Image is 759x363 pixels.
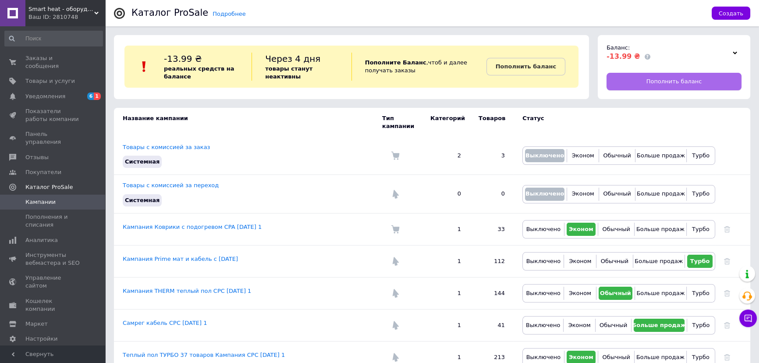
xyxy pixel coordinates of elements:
[635,258,683,264] span: Больше продаж
[470,175,514,213] td: 0
[637,190,685,197] span: Больше продаж
[526,258,560,264] span: Выключено
[25,213,81,229] span: Пополнения и списания
[634,319,684,332] button: Больше продаж
[391,190,400,199] img: Комиссия за переход
[25,130,81,146] span: Панель управления
[692,354,709,360] span: Турбо
[525,149,564,162] button: Выключено
[525,190,564,197] span: Выключено
[25,183,73,191] span: Каталог ProSale
[689,149,713,162] button: Турбо
[422,309,470,341] td: 1
[514,108,715,137] td: Статус
[724,226,730,232] a: Удалить
[689,287,713,300] button: Турбо
[601,258,628,264] span: Обычный
[470,245,514,277] td: 112
[572,152,594,159] span: Эконом
[470,137,514,175] td: 3
[486,58,565,75] a: Пополнить баланс
[635,255,683,268] button: Больше продаж
[603,190,631,197] span: Обычный
[422,213,470,245] td: 1
[600,223,632,236] button: Обычный
[470,277,514,309] td: 144
[25,77,75,85] span: Товары и услуги
[87,93,94,100] span: 6
[719,10,743,17] span: Создать
[569,258,591,264] span: Эконом
[382,108,422,137] td: Тип кампании
[569,226,593,232] span: Эконом
[365,59,426,66] b: Пополните Баланс
[690,258,710,264] span: Турбо
[525,319,561,332] button: Выключено
[636,226,685,232] span: Больше продаж
[692,322,709,328] span: Турбо
[391,225,400,234] img: Комиссия за заказ
[123,144,210,150] a: Товары с комиссией за заказ
[123,352,285,358] a: Теплый пол ТУРБО 37 товаров Кампания CPC [DATE] 1
[470,309,514,341] td: 41
[351,53,486,81] div: , чтоб и далее получать заказы
[603,152,631,159] span: Обычный
[637,152,685,159] span: Больше продаж
[569,354,593,360] span: Эконом
[569,149,596,162] button: Эконом
[601,149,632,162] button: Обычный
[692,226,709,232] span: Турбо
[25,198,56,206] span: Кампании
[496,63,556,70] b: Пополнить баланс
[25,251,81,267] span: Инструменты вебмастера и SEO
[692,190,709,197] span: Турбо
[526,226,560,232] span: Выключено
[572,190,594,197] span: Эконом
[525,223,562,236] button: Выключено
[606,44,630,51] span: Баланс:
[637,223,684,236] button: Больше продаж
[598,319,629,332] button: Обычный
[391,321,400,330] img: Комиссия за переход
[213,11,245,17] a: Подробнее
[567,223,596,236] button: Эконом
[689,188,713,201] button: Турбо
[525,188,564,201] button: Выключено
[638,188,684,201] button: Больше продаж
[391,257,400,266] img: Комиссия за переход
[526,290,560,296] span: Выключено
[602,354,630,360] span: Обычный
[25,107,81,123] span: Показатели работы компании
[599,287,632,300] button: Обычный
[525,152,564,159] span: Выключено
[632,322,686,328] span: Больше продаж
[601,188,632,201] button: Обычный
[646,78,702,85] span: Пополнить баланс
[602,226,630,232] span: Обычный
[28,13,105,21] div: Ваш ID: 2810748
[25,320,48,328] span: Маркет
[739,310,757,327] button: Чат с покупателем
[391,151,400,160] img: Комиссия за заказ
[724,290,730,296] a: Удалить
[569,188,596,201] button: Эконом
[599,255,630,268] button: Обычный
[25,274,81,290] span: Управление сайтом
[724,258,730,264] a: Удалить
[164,53,202,64] span: -13.99 ₴
[566,255,594,268] button: Эконом
[25,335,57,343] span: Настройки
[636,290,685,296] span: Больше продаж
[25,54,81,70] span: Заказы и сообщения
[422,245,470,277] td: 1
[470,213,514,245] td: 33
[689,223,713,236] button: Турбо
[422,108,470,137] td: Категорий
[422,175,470,213] td: 0
[692,152,709,159] span: Турбо
[724,322,730,328] a: Удалить
[606,73,741,90] a: Пополнить баланс
[470,108,514,137] td: Товаров
[599,322,627,328] span: Обычный
[569,290,591,296] span: Эконом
